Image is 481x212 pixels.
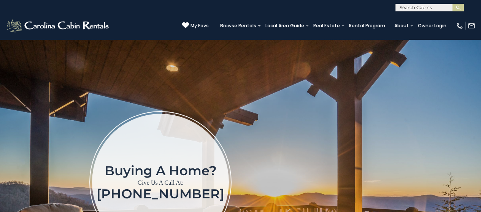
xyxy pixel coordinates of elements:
a: Rental Program [345,20,389,31]
a: Owner Login [414,20,450,31]
a: Real Estate [310,20,344,31]
img: White-1-2.png [6,18,111,33]
p: Give Us A Call At: [97,177,224,188]
a: [PHONE_NUMBER] [97,186,224,202]
img: mail-regular-white.png [468,22,475,30]
span: My Favs [190,22,209,29]
a: Browse Rentals [216,20,260,31]
a: Local Area Guide [262,20,308,31]
a: About [391,20,413,31]
img: phone-regular-white.png [456,22,464,30]
h1: Buying a home? [97,164,224,177]
a: My Favs [182,22,209,30]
